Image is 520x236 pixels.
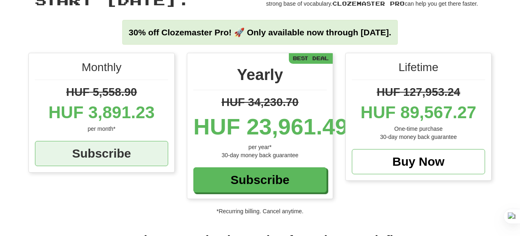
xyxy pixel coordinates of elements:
strong: 30% off Clozemaster Pro! 🚀 Only available now through [DATE]. [129,28,391,37]
div: 30-day money back guarantee [193,151,327,159]
a: Subscribe [193,167,327,193]
a: Subscribe [35,141,168,166]
div: HUF 3,891.23 [35,100,168,125]
div: Lifetime [352,59,485,80]
div: per year* [193,143,327,151]
div: Best Deal [289,53,333,63]
div: HUF 23,961.49 [193,110,327,143]
span: HUF 127,953.24 [377,86,460,98]
div: per month* [35,125,168,133]
div: One-time purchase [352,125,485,133]
div: Monthly [35,59,168,80]
div: 30-day money back guarantee [352,133,485,141]
span: HUF 34,230.70 [221,96,299,108]
a: Buy Now [352,149,485,174]
div: Yearly [193,63,327,90]
span: HUF 5,558.90 [66,86,137,98]
div: HUF 89,567.27 [352,100,485,125]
